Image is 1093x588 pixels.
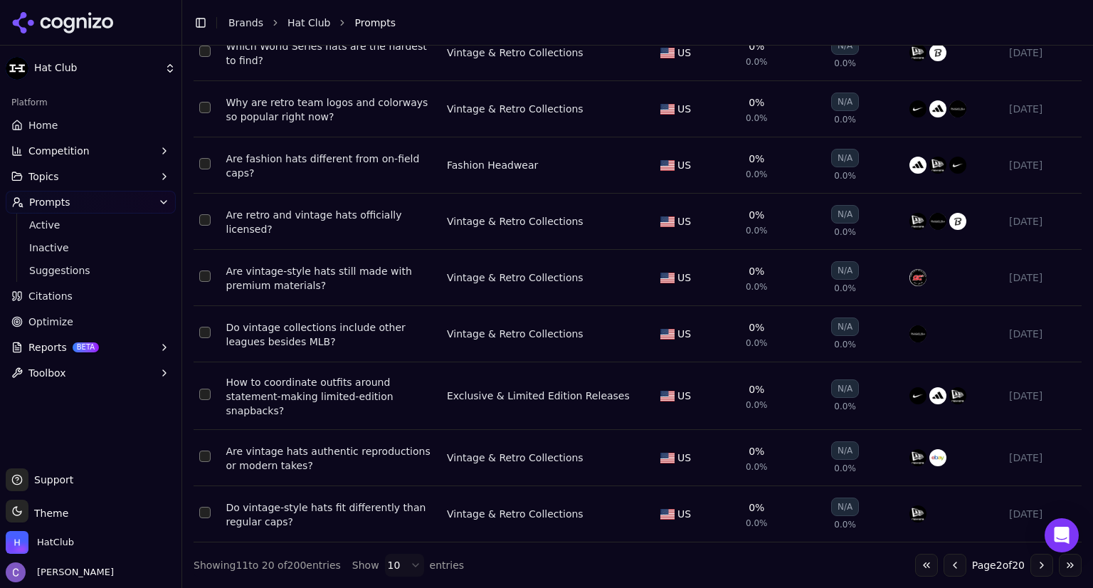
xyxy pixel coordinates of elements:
[226,444,435,473] div: Are vintage hats authentic reproductions or modern takes?
[1009,327,1076,341] div: [DATE]
[447,389,630,403] a: Exclusive & Limited Edition Releases
[352,558,379,572] span: Show
[226,320,435,349] a: Do vintage collections include other leagues besides MLB?
[677,46,691,60] span: US
[746,56,768,68] span: 0.0%
[929,100,946,117] img: adidas
[834,401,856,412] span: 0.0%
[831,205,859,224] div: N/A
[6,140,176,162] button: Competition
[23,238,159,258] a: Inactive
[909,387,926,404] img: nike
[660,509,675,520] img: US flag
[199,214,211,226] button: Select row 174
[354,16,396,30] span: Prompts
[831,441,859,460] div: N/A
[949,100,966,117] img: mitchell & ness
[909,44,926,61] img: new era
[749,382,764,397] div: 0%
[909,505,926,523] img: new era
[834,519,856,530] span: 0.0%
[447,158,538,172] a: Fashion Headwear
[447,327,584,341] a: Vintage & Retro Collections
[23,215,159,235] a: Active
[447,507,584,521] a: Vintage & Retro Collections
[287,16,330,30] a: Hat Club
[226,264,435,293] a: Are vintage-style hats still made with premium materials?
[677,507,691,521] span: US
[660,160,675,171] img: US flag
[1009,507,1076,521] div: [DATE]
[6,191,176,214] button: Prompts
[1009,271,1076,285] div: [DATE]
[834,463,856,474] span: 0.0%
[28,169,59,184] span: Topics
[6,91,176,114] div: Platform
[226,152,435,180] div: Are fashion hats different from on-field caps?
[6,57,28,80] img: Hat Club
[1009,158,1076,172] div: [DATE]
[834,226,856,238] span: 0.0%
[749,320,764,335] div: 0%
[1009,451,1076,465] div: [DATE]
[746,225,768,236] span: 0.0%
[909,449,926,466] img: new era
[1009,214,1076,229] div: [DATE]
[31,566,114,579] span: [PERSON_NAME]
[831,93,859,111] div: N/A
[834,283,856,294] span: 0.0%
[909,100,926,117] img: nike
[1045,518,1079,552] div: Open Intercom Messenger
[746,337,768,349] span: 0.0%
[1009,102,1076,116] div: [DATE]
[447,271,584,285] a: Vintage & Retro Collections
[194,558,341,572] div: Showing 11 to 20 of 200 entries
[949,387,966,404] img: new era
[430,558,465,572] span: entries
[929,213,946,230] img: mitchell & ness
[226,500,435,529] div: Do vintage-style hats fit differently than regular caps?
[29,241,153,255] span: Inactive
[37,536,74,549] span: HatClub
[909,213,926,230] img: new era
[6,531,28,554] img: HatClub
[226,208,435,236] div: Are retro and vintage hats officially licensed?
[6,531,74,554] button: Open organization switcher
[831,317,859,336] div: N/A
[6,336,176,359] button: ReportsBETA
[226,95,435,124] a: Why are retro team logos and colorways so popular right now?
[6,310,176,333] a: Optimize
[909,325,926,342] img: mitchell & ness
[199,327,211,338] button: Select row 176
[660,104,675,115] img: US flag
[677,389,691,403] span: US
[929,449,946,466] img: ebay
[6,562,26,582] img: Chris Hayes
[228,17,263,28] a: Brands
[6,114,176,137] a: Home
[834,170,856,182] span: 0.0%
[749,264,764,278] div: 0%
[447,451,584,465] a: Vintage & Retro Collections
[746,112,768,124] span: 0.0%
[6,285,176,308] a: Citations
[831,149,859,167] div: N/A
[746,461,768,473] span: 0.0%
[6,362,176,384] button: Toolbox
[831,261,859,280] div: N/A
[199,46,211,57] button: Select row 171
[28,473,73,487] span: Support
[226,39,435,68] a: Which World Series hats are the hardest to find?
[34,62,159,75] span: Hat Club
[949,213,966,230] img: mlb shop
[226,375,435,418] a: How to coordinate outfits around statement-making limited-edition snapbacks?
[447,214,584,229] div: Vintage & Retro Collections
[677,214,691,229] span: US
